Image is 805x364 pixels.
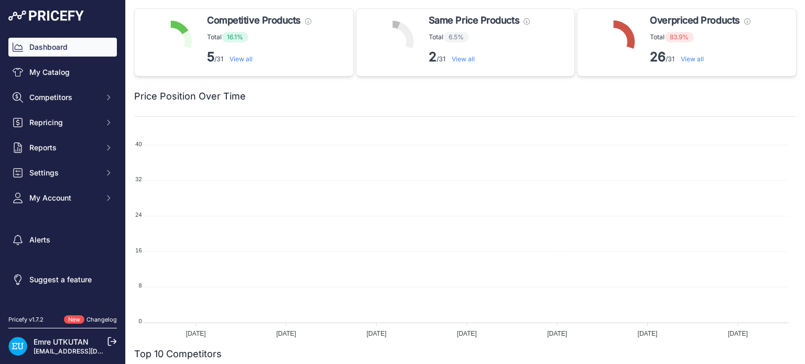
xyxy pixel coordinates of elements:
[34,347,143,355] a: [EMAIL_ADDRESS][DOMAIN_NAME]
[186,330,206,337] tspan: [DATE]
[8,113,117,132] button: Repricing
[86,316,117,323] a: Changelog
[429,13,519,28] span: Same Price Products
[429,32,530,42] p: Total
[29,117,98,128] span: Repricing
[230,55,253,63] a: View all
[8,10,84,21] img: Pricefy Logo
[8,163,117,182] button: Settings
[29,168,98,178] span: Settings
[207,49,214,64] strong: 5
[34,337,89,346] a: Emre UTKUTAN
[443,32,469,42] span: 6.5%
[135,247,142,253] tspan: 16
[8,63,117,82] a: My Catalog
[135,176,142,182] tspan: 32
[429,49,530,65] p: /31
[8,88,117,107] button: Competitors
[650,13,739,28] span: Overpriced Products
[452,55,475,63] a: View all
[64,315,84,324] span: New
[276,330,296,337] tspan: [DATE]
[650,49,666,64] strong: 26
[29,142,98,153] span: Reports
[29,193,98,203] span: My Account
[135,141,142,147] tspan: 40
[638,330,658,337] tspan: [DATE]
[681,55,704,63] a: View all
[8,189,117,207] button: My Account
[367,330,387,337] tspan: [DATE]
[8,38,117,303] nav: Sidebar
[8,38,117,57] a: Dashboard
[650,49,750,65] p: /31
[8,138,117,157] button: Reports
[134,347,222,361] h2: Top 10 Competitors
[728,330,748,337] tspan: [DATE]
[135,212,142,218] tspan: 24
[429,49,437,64] strong: 2
[207,32,311,42] p: Total
[457,330,477,337] tspan: [DATE]
[138,282,142,289] tspan: 8
[665,32,694,42] span: 83.9%
[222,32,248,42] span: 16.1%
[207,13,301,28] span: Competitive Products
[29,92,98,103] span: Competitors
[650,32,750,42] p: Total
[8,315,43,324] div: Pricefy v1.7.2
[8,230,117,249] a: Alerts
[134,89,246,104] h2: Price Position Over Time
[138,318,142,324] tspan: 0
[207,49,311,65] p: /31
[8,270,117,289] a: Suggest a feature
[547,330,567,337] tspan: [DATE]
